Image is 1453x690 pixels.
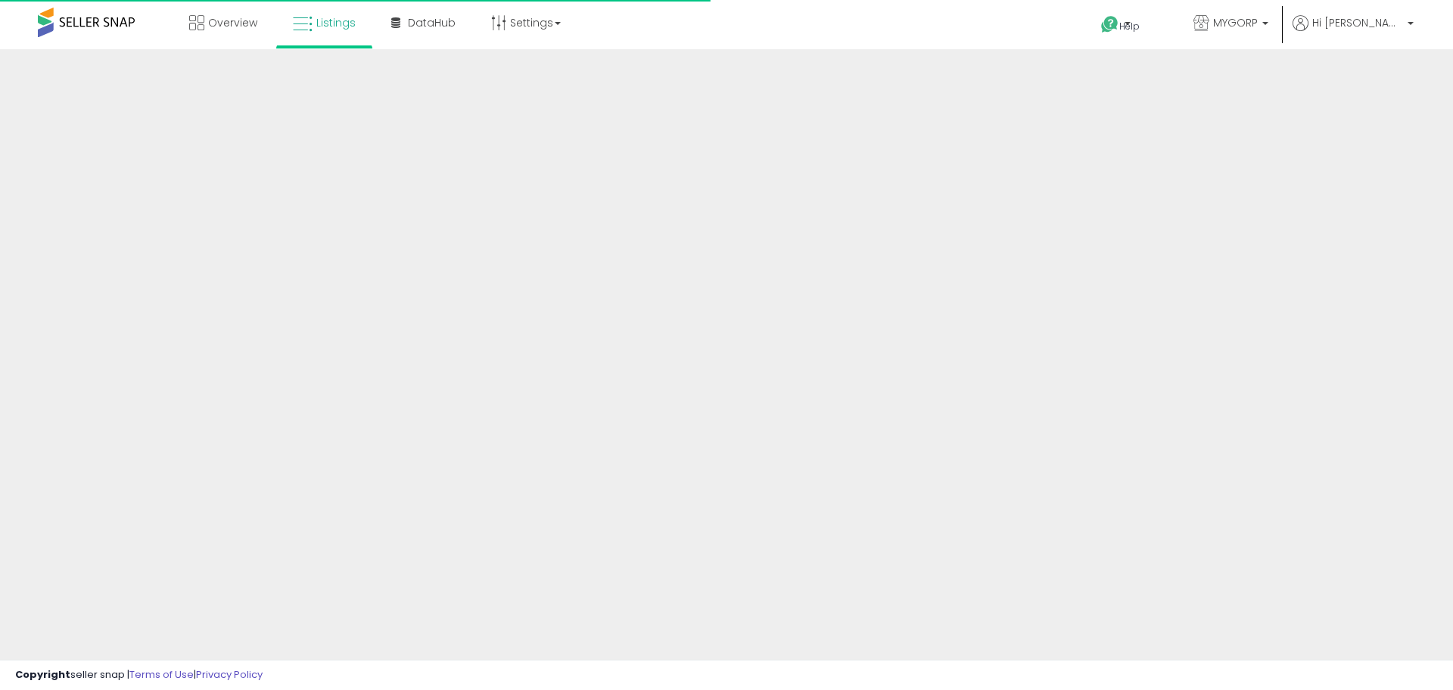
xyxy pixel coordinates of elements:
[316,15,356,30] span: Listings
[1089,4,1169,49] a: Help
[1100,15,1119,34] i: Get Help
[15,668,263,682] div: seller snap | |
[1119,20,1140,33] span: Help
[1312,15,1403,30] span: Hi [PERSON_NAME]
[1213,15,1258,30] span: MYGORP
[208,15,257,30] span: Overview
[129,667,194,682] a: Terms of Use
[15,667,70,682] strong: Copyright
[196,667,263,682] a: Privacy Policy
[408,15,456,30] span: DataHub
[1293,15,1414,49] a: Hi [PERSON_NAME]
